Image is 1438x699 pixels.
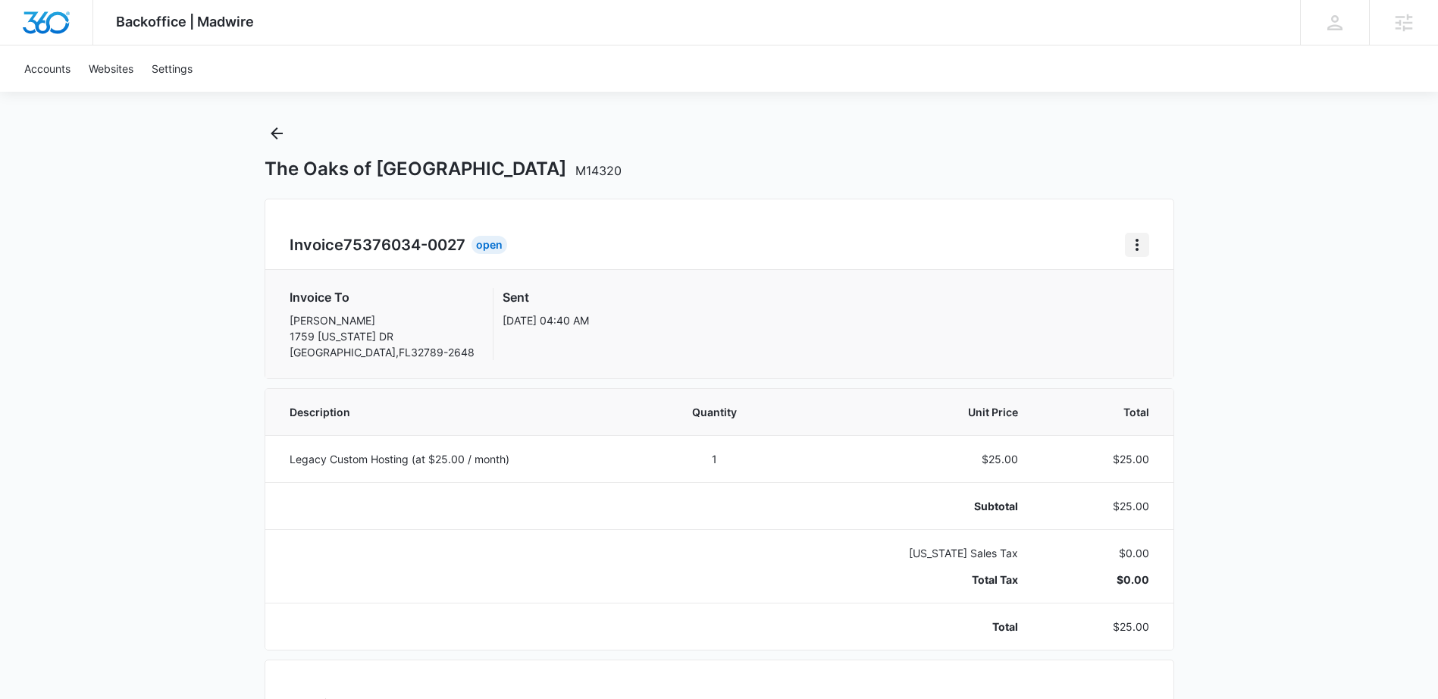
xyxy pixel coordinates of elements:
[265,158,622,180] h1: The Oaks of [GEOGRAPHIC_DATA]
[472,236,507,254] div: Open
[290,234,472,256] h2: Invoice
[15,45,80,92] a: Accounts
[80,45,143,92] a: Websites
[1054,498,1148,514] p: $25.00
[803,572,1019,588] p: Total Tax
[575,163,622,178] span: M14320
[1125,233,1149,257] button: Home
[803,451,1019,467] p: $25.00
[663,404,766,420] span: Quantity
[803,498,1019,514] p: Subtotal
[803,404,1019,420] span: Unit Price
[644,435,785,482] td: 1
[143,45,202,92] a: Settings
[116,14,254,30] span: Backoffice | Madwire
[503,288,589,306] h3: Sent
[1054,404,1148,420] span: Total
[290,451,626,467] p: Legacy Custom Hosting (at $25.00 / month)
[503,312,589,328] p: [DATE] 04:40 AM
[1054,619,1148,635] p: $25.00
[803,619,1019,635] p: Total
[290,288,475,306] h3: Invoice To
[803,545,1019,561] p: [US_STATE] Sales Tax
[290,312,475,360] p: [PERSON_NAME] 1759 [US_STATE] DR [GEOGRAPHIC_DATA] , FL 32789-2648
[1054,572,1148,588] p: $0.00
[343,236,465,254] span: 75376034-0027
[265,121,289,146] button: Back
[1054,545,1148,561] p: $0.00
[1054,451,1148,467] p: $25.00
[290,404,626,420] span: Description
